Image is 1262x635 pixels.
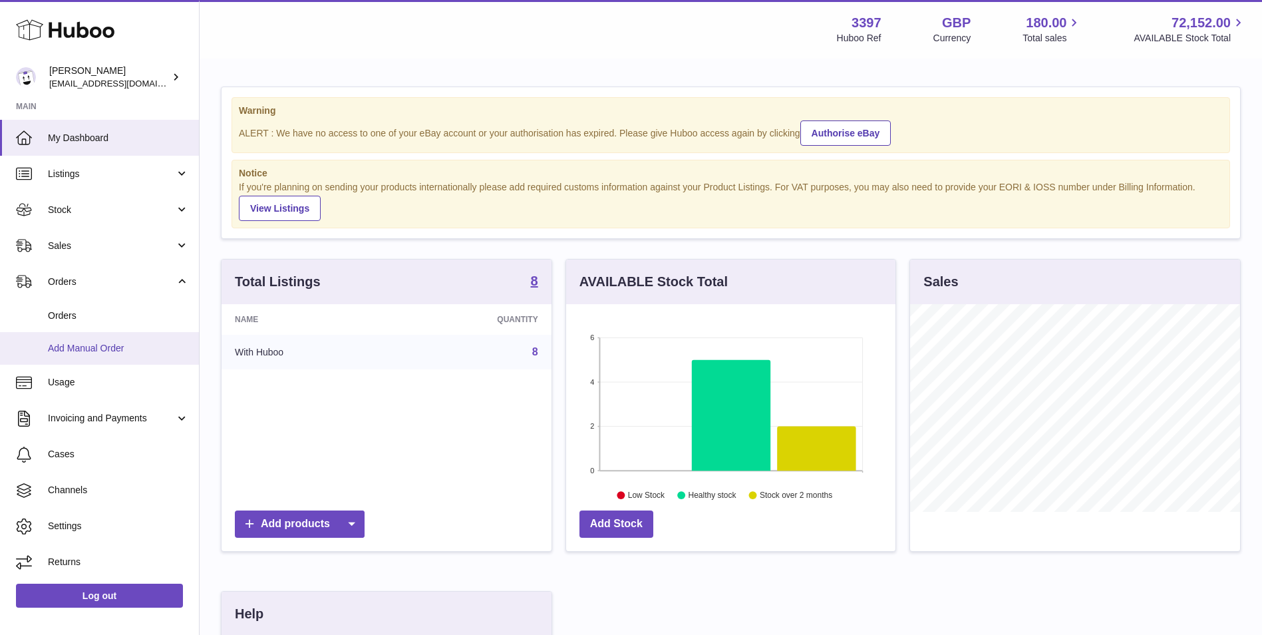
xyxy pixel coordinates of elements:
[222,335,395,369] td: With Huboo
[1023,32,1082,45] span: Total sales
[48,310,189,322] span: Orders
[48,376,189,389] span: Usage
[239,105,1223,117] strong: Warning
[235,273,321,291] h3: Total Listings
[532,346,538,357] a: 8
[48,168,175,180] span: Listings
[688,491,736,501] text: Healthy stock
[760,491,832,501] text: Stock over 2 months
[48,448,189,461] span: Cases
[933,32,971,45] div: Currency
[590,467,594,475] text: 0
[48,556,189,568] span: Returns
[531,274,538,290] a: 8
[48,132,189,144] span: My Dashboard
[48,276,175,288] span: Orders
[1134,14,1246,45] a: 72,152.00 AVAILABLE Stock Total
[239,196,321,221] a: View Listings
[239,167,1223,180] strong: Notice
[49,65,169,90] div: [PERSON_NAME]
[1172,14,1231,32] span: 72,152.00
[923,273,958,291] h3: Sales
[1023,14,1082,45] a: 180.00 Total sales
[48,204,175,216] span: Stock
[235,511,365,538] a: Add products
[48,342,189,355] span: Add Manual Order
[579,273,728,291] h3: AVAILABLE Stock Total
[1026,14,1066,32] span: 180.00
[590,423,594,431] text: 2
[239,118,1223,146] div: ALERT : We have no access to one of your eBay account or your authorisation has expired. Please g...
[579,511,653,538] a: Add Stock
[48,240,175,252] span: Sales
[16,67,36,87] img: sales@canchema.com
[531,274,538,288] strong: 8
[16,584,183,608] a: Log out
[395,304,551,335] th: Quantity
[49,78,196,89] span: [EMAIL_ADDRESS][DOMAIN_NAME]
[837,32,881,45] div: Huboo Ref
[1134,32,1246,45] span: AVAILABLE Stock Total
[590,333,594,341] text: 6
[48,520,189,532] span: Settings
[800,120,891,146] a: Authorise eBay
[222,304,395,335] th: Name
[852,14,881,32] strong: 3397
[235,605,263,623] h3: Help
[942,14,971,32] strong: GBP
[590,378,594,386] text: 4
[48,412,175,425] span: Invoicing and Payments
[239,181,1223,221] div: If you're planning on sending your products internationally please add required customs informati...
[628,491,665,501] text: Low Stock
[48,484,189,497] span: Channels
